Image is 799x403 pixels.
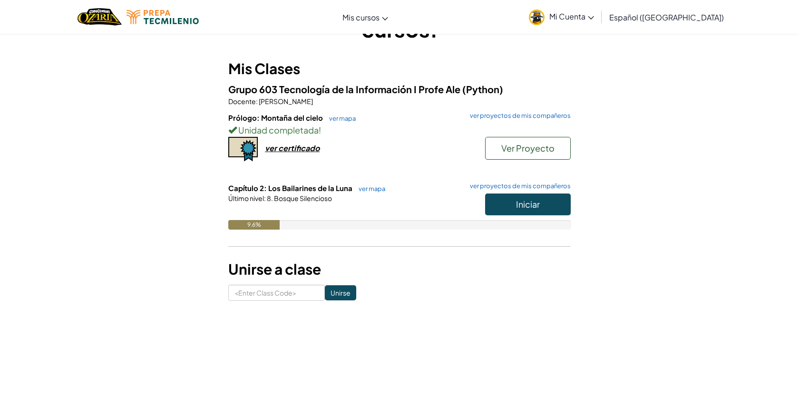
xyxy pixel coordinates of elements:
[78,7,122,27] a: Ozaria by CodeCombat logo
[264,194,266,202] span: :
[465,113,571,119] a: ver proyectos de mis compañeros
[228,259,571,280] h3: Unirse a clase
[485,193,571,215] button: Iniciar
[256,97,258,106] span: :
[529,10,545,25] img: avatar
[78,7,122,27] img: Home
[266,194,273,202] span: 8.
[127,10,199,24] img: Tecmilenio logo
[462,83,503,95] span: (Python)
[604,4,729,30] a: Español ([GEOGRAPHIC_DATA])
[485,137,571,160] button: Ver Proyecto
[228,285,325,301] input: <Enter Class Code>
[609,12,724,22] span: Español ([GEOGRAPHIC_DATA])
[524,2,599,32] a: Mi Cuenta
[325,285,356,300] input: Unirse
[228,143,320,153] a: ver certificado
[319,125,321,135] span: !
[501,143,555,154] span: Ver Proyecto
[228,58,571,79] h3: Mis Clases
[228,113,324,122] span: Prólogo: Montaña del cielo
[258,97,313,106] span: [PERSON_NAME]
[265,143,320,153] div: ver certificado
[228,183,354,192] span: Capítulo 2: Los Bailarines de la Luna
[338,4,393,30] a: Mis cursos
[228,220,280,230] div: 9.6%
[228,194,264,202] span: Último nivel
[237,125,319,135] span: Unidad completada
[324,115,356,122] a: ver mapa
[228,137,258,162] img: certificate-icon.png
[342,12,380,22] span: Mis cursos
[465,183,571,189] a: ver proyectos de mis compañeros
[228,97,256,106] span: Docente
[516,199,540,210] span: Iniciar
[273,194,332,202] span: Bosque Silencioso
[354,185,385,192] a: ver mapa
[228,83,462,95] span: Grupo 603 Tecnología de la Información I Profe Ale
[549,11,594,21] span: Mi Cuenta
